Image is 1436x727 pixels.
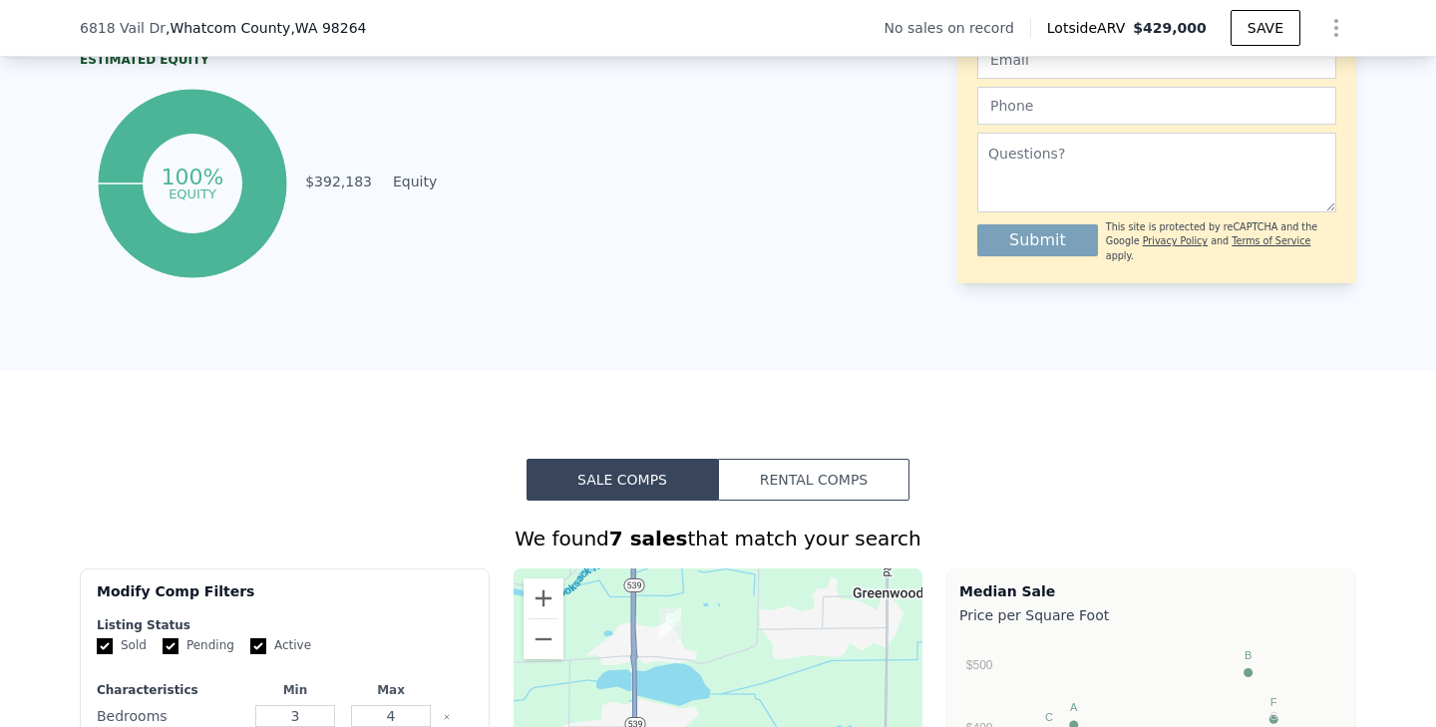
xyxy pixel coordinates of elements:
span: 6818 Vail Dr [80,18,166,38]
button: Sale Comps [527,459,718,501]
text: G [1269,710,1278,722]
td: $392,183 [304,171,373,192]
div: Characteristics [97,682,243,698]
button: Show Options [1316,8,1356,48]
input: Email [977,41,1336,79]
span: , Whatcom County [166,18,367,38]
div: We found that match your search [80,525,1356,552]
button: SAVE [1231,10,1300,46]
div: Min [251,682,339,698]
span: $429,000 [1133,20,1207,36]
input: Sold [97,638,113,654]
div: Price per Square Foot [959,601,1343,629]
div: Listing Status [97,617,473,633]
span: , WA 98264 [290,20,366,36]
a: Privacy Policy [1143,235,1208,246]
text: B [1245,649,1252,661]
tspan: equity [169,185,216,200]
div: This site is protected by reCAPTCHA and the Google and apply. [1106,220,1336,263]
text: A [1070,701,1078,713]
text: C [1045,711,1053,723]
label: Active [250,637,311,654]
strong: 7 sales [609,527,688,550]
div: Modify Comp Filters [97,581,473,617]
button: Submit [977,224,1098,256]
input: Active [250,638,266,654]
label: Pending [163,637,234,654]
input: Phone [977,87,1336,125]
div: Estimated Equity [80,52,479,68]
button: Zoom in [524,578,563,618]
a: Terms of Service [1232,235,1310,246]
text: F [1270,696,1277,708]
div: Median Sale [959,581,1343,601]
span: Lotside ARV [1047,18,1133,38]
button: Clear [443,713,451,721]
input: Pending [163,638,179,654]
label: Sold [97,637,147,654]
text: $500 [966,658,993,672]
div: Max [347,682,435,698]
div: 7373 Wiser Ln [659,608,681,642]
td: Equity [389,171,479,192]
button: Rental Comps [718,459,909,501]
button: Zoom out [524,619,563,659]
tspan: 100% [161,165,223,189]
div: No sales on record [885,18,1030,38]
